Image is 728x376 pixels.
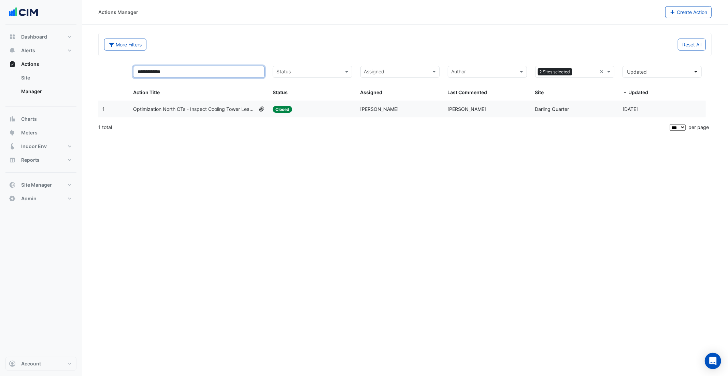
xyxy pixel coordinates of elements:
div: Actions [5,71,76,101]
button: More Filters [104,39,146,50]
app-icon: Alerts [9,47,16,54]
button: Reset All [678,39,706,50]
span: Clear [600,68,605,76]
div: Open Intercom Messenger [705,353,721,369]
span: 2 Sites selected [538,68,572,76]
span: Assigned [360,89,383,95]
button: Dashboard [5,30,76,44]
app-icon: Indoor Env [9,143,16,150]
span: [PERSON_NAME] [360,106,399,112]
a: Manager [16,85,76,98]
button: Charts [5,112,76,126]
div: Actions Manager [98,9,138,16]
span: Admin [21,195,37,202]
span: Indoor Env [21,143,47,150]
button: Create Action [665,6,712,18]
button: Indoor Env [5,140,76,153]
span: Site [535,89,544,95]
span: Updated [628,89,648,95]
span: Charts [21,116,37,122]
app-icon: Charts [9,116,16,122]
app-icon: Meters [9,129,16,136]
a: Site [16,71,76,85]
img: Company Logo [8,5,39,19]
span: Last Commented [448,89,487,95]
app-icon: Site Manager [9,182,16,188]
span: Actions [21,61,39,68]
button: Meters [5,126,76,140]
span: Dashboard [21,33,47,40]
span: Alerts [21,47,35,54]
app-icon: Actions [9,61,16,68]
button: Reports [5,153,76,167]
span: Site Manager [21,182,52,188]
span: Account [21,360,41,367]
span: 2022-09-13T10:13:47.189 [623,106,638,112]
app-icon: Reports [9,157,16,163]
span: Closed [273,106,292,113]
button: Alerts [5,44,76,57]
span: Status [273,89,288,95]
span: [PERSON_NAME] [448,106,486,112]
app-icon: Dashboard [9,33,16,40]
button: Account [5,357,76,371]
span: Darling Quarter [535,106,569,112]
span: Action Title [133,89,160,95]
span: Updated [627,69,647,75]
span: Optimization North CTs - Inspect Cooling Tower Leaving Temperature Setpoint Logic [133,105,256,113]
span: 1 [102,106,105,112]
span: Reports [21,157,40,163]
span: per page [688,124,709,130]
app-icon: Admin [9,195,16,202]
button: Actions [5,57,76,71]
button: Admin [5,192,76,205]
span: Meters [21,129,38,136]
div: 1 total [98,119,668,136]
button: Site Manager [5,178,76,192]
button: Updated [623,66,702,78]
